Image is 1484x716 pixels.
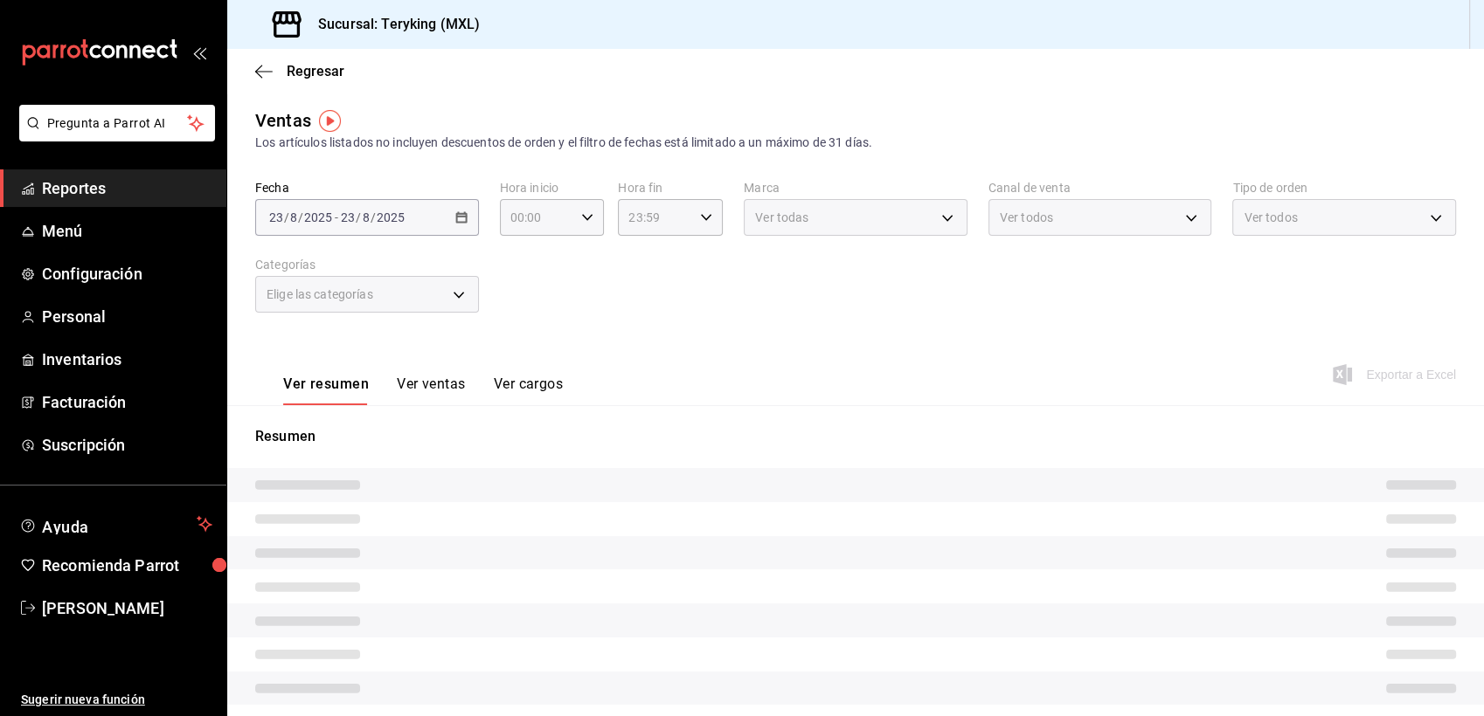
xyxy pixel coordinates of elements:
[397,375,466,405] button: Ver ventas
[42,176,212,200] span: Reportes
[1000,209,1053,226] span: Ver todos
[744,182,967,194] label: Marca
[289,210,298,224] input: --
[304,14,480,35] h3: Sucursal: Teryking (MXL)
[755,209,808,226] span: Ver todas
[255,107,311,134] div: Ventas
[988,182,1212,194] label: Canal de venta
[356,210,361,224] span: /
[268,210,284,224] input: --
[42,219,212,243] span: Menú
[500,182,605,194] label: Hora inicio
[267,286,373,303] span: Elige las categorías
[319,110,341,132] img: Tooltip marker
[255,258,479,271] label: Categorías
[340,210,356,224] input: --
[298,210,303,224] span: /
[42,390,212,414] span: Facturación
[42,554,212,577] span: Recomienda Parrot
[47,114,188,133] span: Pregunta a Parrot AI
[192,45,206,59] button: open_drawer_menu
[283,375,369,405] button: Ver resumen
[42,305,212,328] span: Personal
[283,375,563,405] div: navigation tabs
[42,513,190,534] span: Ayuda
[42,596,212,620] span: [PERSON_NAME]
[255,182,479,194] label: Fecha
[255,63,344,79] button: Regresar
[284,210,289,224] span: /
[42,262,212,286] span: Configuración
[371,210,376,224] span: /
[494,375,564,405] button: Ver cargos
[303,210,333,224] input: ----
[19,105,215,141] button: Pregunta a Parrot AI
[376,210,406,224] input: ----
[618,182,723,194] label: Hora fin
[255,134,1456,152] div: Los artículos listados no incluyen descuentos de orden y el filtro de fechas está limitado a un m...
[1232,182,1456,194] label: Tipo de orden
[12,127,215,145] a: Pregunta a Parrot AI
[335,210,338,224] span: -
[255,426,1456,447] p: Resumen
[362,210,371,224] input: --
[21,691,212,709] span: Sugerir nueva función
[287,63,344,79] span: Regresar
[1244,209,1297,226] span: Ver todos
[42,348,212,371] span: Inventarios
[42,433,212,457] span: Suscripción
